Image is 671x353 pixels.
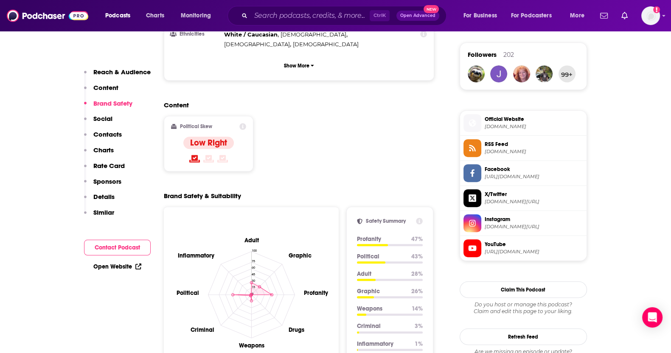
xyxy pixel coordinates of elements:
span: YouTube [485,241,583,248]
a: Instagram[DOMAIN_NAME][URL] [463,214,583,232]
tspan: 45 [251,272,255,276]
p: Profanity [357,235,404,243]
p: Social [93,115,112,123]
button: open menu [505,9,564,22]
span: , [224,30,279,39]
a: Charts [140,9,169,22]
p: Inflammatory [357,340,408,347]
span: White / Caucasian [224,31,278,38]
p: Show More [284,63,309,69]
div: Claim and edit this page to your liking. [460,301,587,315]
img: fofrado [536,65,553,82]
div: Search podcasts, credits, & more... [236,6,455,25]
button: open menu [175,9,222,22]
span: , [224,39,291,49]
tspan: 60 [251,266,255,269]
span: Charts [146,10,164,22]
p: Criminal [357,322,408,330]
span: Official Website [485,115,583,123]
button: open menu [99,9,141,22]
button: Open AdvancedNew [396,11,439,21]
h4: Low Right [190,137,227,148]
a: RSS Feed[DOMAIN_NAME] [463,139,583,157]
span: New [424,5,439,13]
button: Refresh Feed [460,328,587,345]
p: Details [93,193,115,201]
div: Open Intercom Messenger [642,307,663,328]
span: [DEMOGRAPHIC_DATA] [224,41,290,48]
a: X/Twitter[DOMAIN_NAME][URL] [463,189,583,207]
button: Charts [84,146,114,162]
span: Ctrl K [370,10,390,21]
span: [DEMOGRAPHIC_DATA] [293,41,359,48]
span: https://www.youtube.com/@JockoPodcastOfficial [485,249,583,255]
button: Contact Podcast [84,240,151,255]
span: Monitoring [181,10,211,22]
p: Rate Card [93,162,125,170]
img: User Profile [641,6,660,25]
tspan: 100 [251,248,256,252]
text: Adult [244,236,259,244]
span: For Business [463,10,497,22]
p: 3 % [415,322,423,330]
p: 47 % [411,235,423,243]
span: Followers [468,50,497,59]
text: Political [176,289,199,296]
text: Profanity [304,289,328,296]
a: Podchaser - Follow, Share and Rate Podcasts [7,8,88,24]
button: Show profile menu [641,6,660,25]
a: Show notifications dropdown [618,8,631,23]
span: More [570,10,584,22]
input: Search podcasts, credits, & more... [251,9,370,22]
text: Inflammatory [177,252,214,259]
a: Open Website [93,263,141,270]
p: Brand Safety [93,99,132,107]
span: RSS Feed [485,140,583,148]
button: Details [84,193,115,208]
p: Contacts [93,130,122,138]
h2: Safety Summary [366,218,413,224]
p: 43 % [411,253,423,260]
p: Similar [93,208,114,216]
img: alnagy [468,65,485,82]
button: Show More [171,58,427,73]
a: Show notifications dropdown [597,8,611,23]
span: For Podcasters [511,10,552,22]
p: 14 % [412,305,423,312]
p: 26 % [411,288,423,295]
p: Political [357,253,404,260]
span: , [281,30,348,39]
a: Official Website[DOMAIN_NAME] [463,114,583,132]
h2: Content [164,101,428,109]
a: Facebook[URL][DOMAIN_NAME] [463,164,583,182]
span: instagram.com/jockowillink [485,224,583,230]
tspan: 30 [251,278,255,282]
p: Adult [357,270,404,277]
h3: Ethnicities [171,31,221,37]
text: Criminal [190,326,214,333]
text: Weapons [239,342,264,349]
div: 202 [503,51,514,59]
img: Julebug [490,65,507,82]
span: Do you host or manage this podcast? [460,301,587,308]
button: Contacts [84,130,122,146]
tspan: 75 [251,259,255,263]
button: Similar [84,208,114,224]
text: Drugs [289,326,304,333]
img: MaryEC [513,65,530,82]
p: 28 % [411,270,423,277]
button: open menu [458,9,508,22]
span: Instagram [485,216,583,223]
h2: Brand Safety & Suitability [164,192,241,200]
h2: Political Skew [180,123,212,129]
svg: Add a profile image [653,6,660,13]
p: Charts [93,146,114,154]
p: Sponsors [93,177,121,185]
text: Graphic [289,252,312,259]
span: redcircle.com [485,123,583,130]
button: Reach & Audience [84,68,151,84]
button: Rate Card [84,162,125,177]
